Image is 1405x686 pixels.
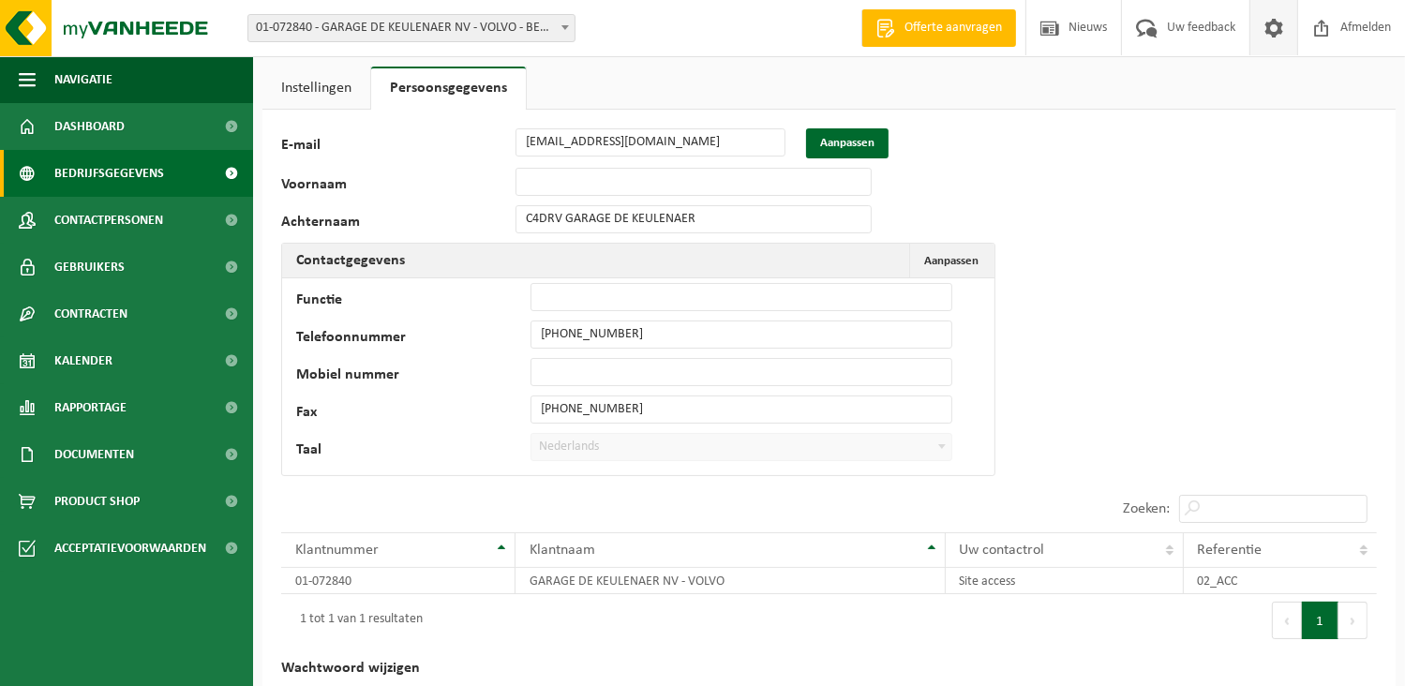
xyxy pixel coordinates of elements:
[909,244,993,277] button: Aanpassen
[281,138,516,158] label: E-mail
[247,14,575,42] span: 01-072840 - GARAGE DE KEULENAER NV - VOLVO - BEVEREN-WAAS
[248,15,575,41] span: 01-072840 - GARAGE DE KEULENAER NV - VOLVO - BEVEREN-WAAS
[371,67,526,110] a: Persoonsgegevens
[296,405,531,424] label: Fax
[54,525,206,572] span: Acceptatievoorwaarden
[54,244,125,291] span: Gebruikers
[262,67,370,110] a: Instellingen
[1272,602,1302,639] button: Previous
[54,384,127,431] span: Rapportage
[54,150,164,197] span: Bedrijfsgegevens
[946,568,1184,594] td: Site access
[54,337,112,384] span: Kalender
[296,442,531,461] label: Taal
[281,177,516,196] label: Voornaam
[54,291,127,337] span: Contracten
[530,543,595,558] span: Klantnaam
[861,9,1016,47] a: Offerte aanvragen
[806,128,889,158] button: Aanpassen
[281,568,516,594] td: 01-072840
[516,568,945,594] td: GARAGE DE KEULENAER NV - VOLVO
[54,56,112,103] span: Navigatie
[516,128,785,157] input: E-mail
[54,431,134,478] span: Documenten
[281,215,516,233] label: Achternaam
[291,604,423,637] div: 1 tot 1 van 1 resultaten
[54,478,140,525] span: Product Shop
[1123,502,1170,517] label: Zoeken:
[900,19,1007,37] span: Offerte aanvragen
[54,197,163,244] span: Contactpersonen
[296,367,531,386] label: Mobiel nummer
[960,543,1045,558] span: Uw contactrol
[1338,602,1368,639] button: Next
[1198,543,1263,558] span: Referentie
[531,434,951,460] span: Nederlands
[531,433,952,461] span: Nederlands
[296,330,531,349] label: Telefoonnummer
[296,292,531,311] label: Functie
[924,255,979,267] span: Aanpassen
[282,244,419,277] h2: Contactgegevens
[1184,568,1377,594] td: 02_ACC
[1302,602,1338,639] button: 1
[295,543,379,558] span: Klantnummer
[54,103,125,150] span: Dashboard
